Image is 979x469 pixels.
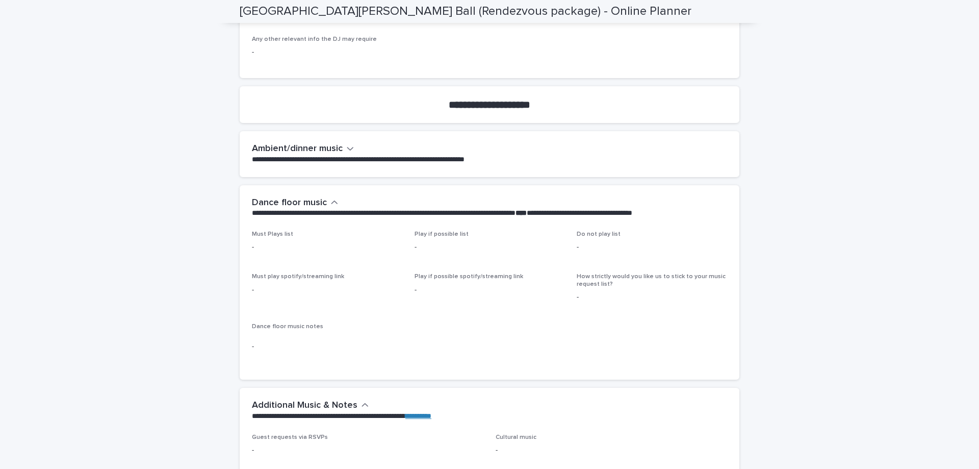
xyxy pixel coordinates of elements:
button: Ambient/dinner music [252,143,354,155]
p: - [252,242,402,253]
h2: Additional Music & Notes [252,400,357,411]
p: - [252,341,727,352]
h2: Dance floor music [252,198,327,209]
span: Dance floor music notes [252,324,323,330]
p: - [252,47,727,58]
span: Cultural music [496,434,536,440]
h2: Ambient/dinner music [252,143,343,155]
span: How strictly would you like us to stick to your music request list? [577,274,726,287]
span: Play if possible spotify/streaming link [415,274,523,280]
p: - [496,445,727,456]
span: Do not play list [577,231,621,237]
p: - [252,285,402,295]
p: - [577,292,727,303]
span: Must Plays list [252,231,293,237]
button: Additional Music & Notes [252,400,369,411]
span: Play if possible list [415,231,469,237]
p: - [415,285,565,295]
button: Dance floor music [252,198,338,209]
span: Guest requests via RSVPs [252,434,328,440]
p: - [252,445,483,456]
p: - [415,242,565,253]
h2: [GEOGRAPHIC_DATA][PERSON_NAME] Ball (Rendezvous package) - Online Planner [240,4,691,19]
p: - [577,242,727,253]
span: Any other relevant info the DJ may require [252,36,377,42]
span: Must play spotify/streaming link [252,274,344,280]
